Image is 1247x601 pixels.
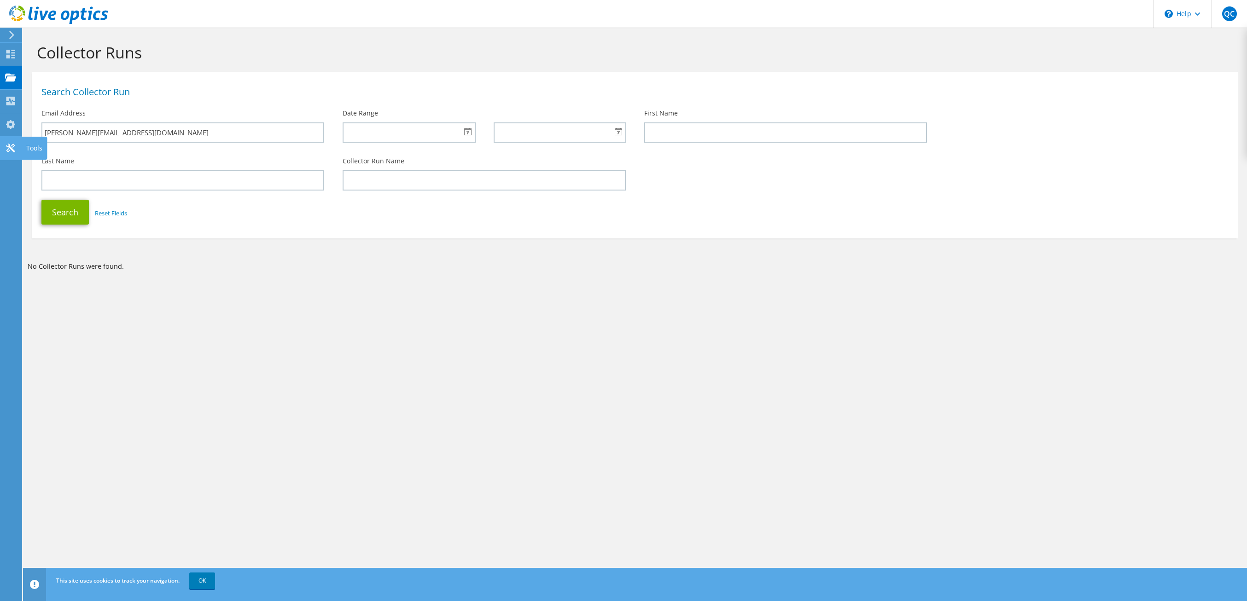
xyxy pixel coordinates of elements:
h1: Collector Runs [37,43,1229,62]
a: Reset Fields [95,209,127,217]
label: Date Range [343,109,378,118]
div: Tools [22,137,47,160]
a: OK [189,572,215,589]
button: Search [41,200,89,225]
h1: Search Collector Run [41,87,1224,97]
svg: \n [1165,10,1173,18]
label: First Name [644,109,678,118]
label: Collector Run Name [343,156,404,166]
label: Last Name [41,156,74,166]
p: No Collector Runs were found. [28,261,1242,272]
label: Email Address [41,109,86,118]
span: QC [1222,6,1237,21]
span: This site uses cookies to track your navigation. [56,577,180,584]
